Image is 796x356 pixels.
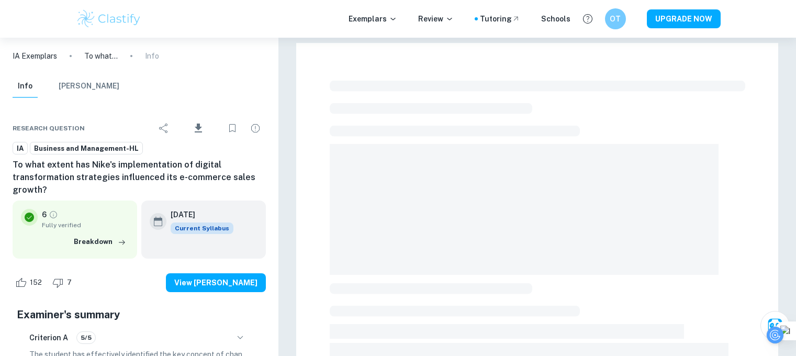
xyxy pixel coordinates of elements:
button: [PERSON_NAME] [59,75,119,98]
p: 6 [42,209,47,220]
span: 7 [61,277,77,288]
p: Review [418,13,454,25]
button: OT [605,8,626,29]
a: Grade fully verified [49,210,58,219]
h6: Criterion A [29,332,68,343]
div: This exemplar is based on the current syllabus. Feel free to refer to it for inspiration/ideas wh... [171,222,233,234]
span: Current Syllabus [171,222,233,234]
div: Bookmark [222,118,243,139]
h6: To what extent has Nike's implementation of digital transformation strategies influenced its e-co... [13,159,266,196]
span: Business and Management-HL [30,143,142,154]
button: View [PERSON_NAME] [166,273,266,292]
p: Exemplars [349,13,397,25]
div: Report issue [245,118,266,139]
img: Clastify logo [76,8,142,29]
span: 5/5 [77,333,95,342]
p: Info [145,50,159,62]
button: Help and Feedback [579,10,597,28]
button: Breakdown [71,234,129,250]
h6: OT [609,13,621,25]
a: IA [13,142,28,155]
span: 152 [24,277,48,288]
div: Like [13,274,48,291]
button: UPGRADE NOW [647,9,721,28]
div: Share [153,118,174,139]
p: To what extent has Nike's implementation of digital transformation strategies influenced its e-co... [84,50,118,62]
button: Ask Clai [760,311,790,340]
div: Download [176,115,220,142]
span: Fully verified [42,220,129,230]
div: Dislike [50,274,77,291]
a: Tutoring [480,13,520,25]
button: Info [13,75,38,98]
a: Business and Management-HL [30,142,143,155]
a: Schools [541,13,570,25]
a: IA Exemplars [13,50,57,62]
h5: Examiner's summary [17,307,262,322]
h6: [DATE] [171,209,225,220]
span: IA [13,143,27,154]
span: Research question [13,124,85,133]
